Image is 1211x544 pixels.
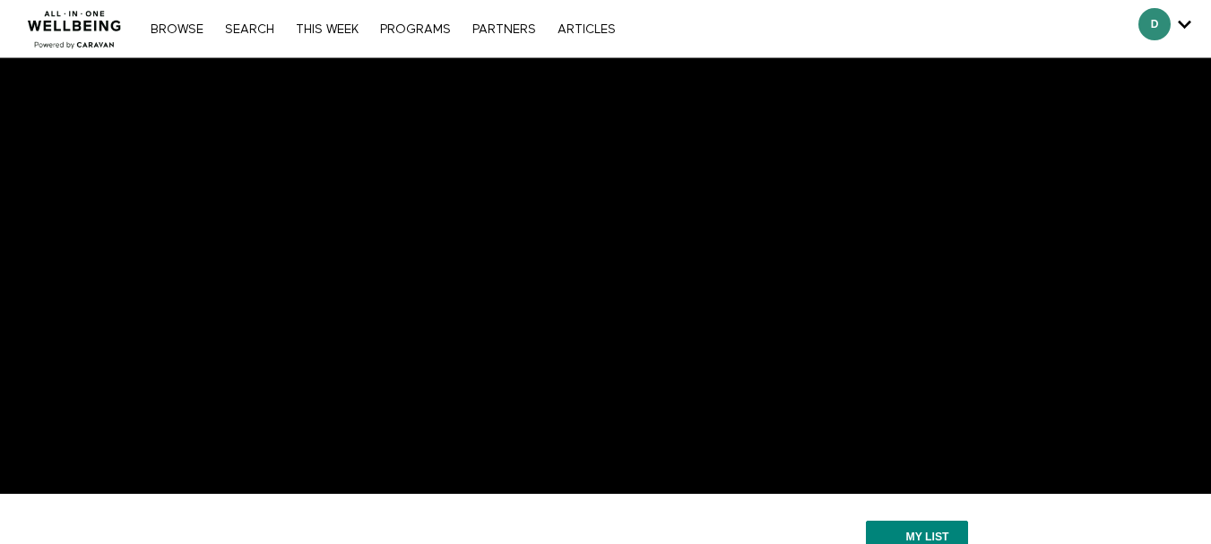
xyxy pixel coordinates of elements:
[463,23,545,36] a: PARTNERS
[142,23,212,36] a: Browse
[216,23,283,36] a: Search
[549,23,625,36] a: ARTICLES
[371,23,460,36] a: PROGRAMS
[287,23,368,36] a: THIS WEEK
[142,20,624,38] nav: Primary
